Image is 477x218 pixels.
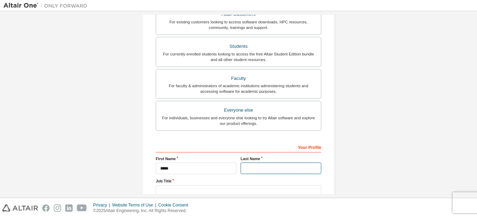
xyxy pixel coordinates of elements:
div: Your Profile [156,141,321,152]
div: Faculty [160,74,317,83]
label: Job Title [156,178,321,184]
img: Altair One [3,2,91,9]
p: © 2025 Altair Engineering, Inc. All Rights Reserved. [93,208,192,214]
img: instagram.svg [54,204,61,212]
label: Last Name [241,156,321,161]
img: linkedin.svg [65,204,73,212]
div: Students [160,42,317,51]
div: For individuals, businesses and everyone else looking to try Altair software and explore our prod... [160,115,317,126]
img: facebook.svg [42,204,50,212]
div: Privacy [93,202,112,208]
img: altair_logo.svg [2,204,38,212]
div: For faculty & administrators of academic institutions administering students and accessing softwa... [160,83,317,94]
div: Everyone else [160,105,317,115]
div: Website Terms of Use [112,202,158,208]
div: For currently enrolled students looking to access the free Altair Student Edition bundle and all ... [160,51,317,62]
img: youtube.svg [77,204,87,212]
label: First Name [156,156,236,161]
div: For existing customers looking to access software downloads, HPC resources, community, trainings ... [160,19,317,30]
div: Cookie Consent [158,202,192,208]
